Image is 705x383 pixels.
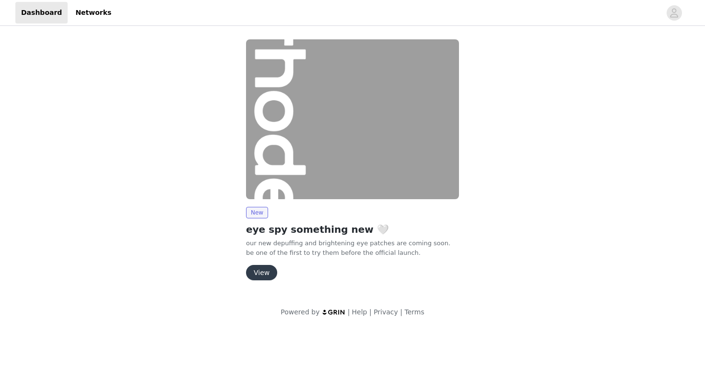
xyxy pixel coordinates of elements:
a: Privacy [374,308,398,316]
img: logo [322,309,346,315]
a: Help [352,308,367,316]
h2: eye spy something new 🤍 [246,222,459,237]
button: View [246,265,277,280]
span: | [369,308,372,316]
span: | [400,308,402,316]
span: New [246,207,268,218]
p: our new depuffing and brightening eye patches are coming soon. be one of the first to try them be... [246,239,459,257]
a: Terms [404,308,424,316]
a: View [246,269,277,276]
span: | [348,308,350,316]
a: Networks [70,2,117,24]
span: Powered by [281,308,319,316]
div: avatar [670,5,679,21]
a: Dashboard [15,2,68,24]
img: rhode skin [246,39,459,199]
